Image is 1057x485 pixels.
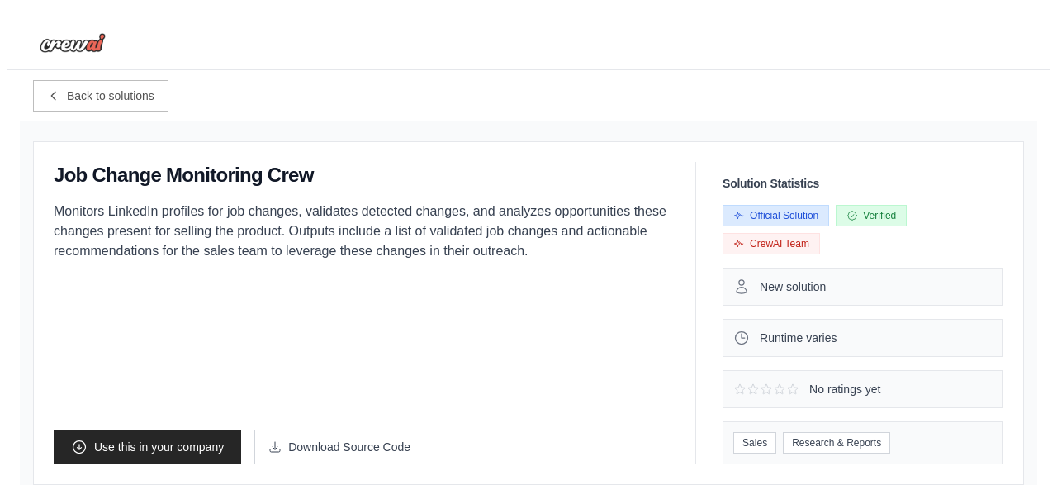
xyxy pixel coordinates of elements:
[760,278,826,295] span: New solution
[723,175,1003,192] h3: Solution Statistics
[723,233,820,254] span: CrewAI Team
[54,202,669,261] p: Monitors LinkedIn profiles for job changes, validates detected changes, and analyzes opportunitie...
[836,205,907,226] span: Verified
[54,162,314,188] h1: Job Change Monitoring Crew
[783,432,890,454] span: Research & Reports
[40,33,106,53] img: Logo
[760,330,837,346] span: Runtime varies
[54,430,241,464] a: Use this in your company
[974,406,1057,485] iframe: Chat Widget
[33,80,168,112] a: Back to solutions
[67,88,154,104] span: Back to solutions
[254,430,424,464] a: Download Source Code
[809,381,880,397] span: No ratings yet
[723,205,829,226] span: Official Solution
[733,432,776,454] span: Sales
